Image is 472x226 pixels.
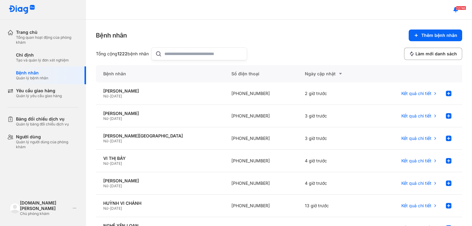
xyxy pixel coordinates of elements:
div: Người dùng [16,134,79,140]
div: [PERSON_NAME] [103,178,217,184]
span: - [108,206,110,211]
span: Thêm bệnh nhân [421,33,457,38]
div: 3 giờ trước [297,105,371,127]
div: [PHONE_NUMBER] [224,150,297,172]
span: Làm mới danh sách [415,51,457,57]
div: Chỉ định [16,52,69,58]
div: Bệnh nhân [96,31,127,40]
span: Kết quả chi tiết [401,180,431,186]
span: Nữ [103,184,108,188]
div: Bệnh nhân [96,65,224,82]
div: Quản lý bảng đối chiếu dịch vụ [16,122,69,127]
span: Nữ [103,116,108,121]
div: 3 giờ trước [297,127,371,150]
div: [PHONE_NUMBER] [224,82,297,105]
button: Thêm bệnh nhân [409,30,462,41]
span: Kết quả chi tiết [401,113,431,119]
div: HUỲNH VI CHÁNH [103,200,217,206]
div: VI THỊ BẢY [103,156,217,161]
div: Tạo và quản lý đơn xét nghiệm [16,58,69,63]
span: - [108,139,110,143]
span: Nữ [103,161,108,166]
span: [DATE] [110,116,122,121]
span: Nữ [103,206,108,211]
span: Kết quả chi tiết [401,91,431,96]
div: [PHONE_NUMBER] [224,172,297,195]
span: [DATE] [110,206,122,211]
div: Bảng đối chiếu dịch vụ [16,116,69,122]
div: [PHONE_NUMBER] [224,105,297,127]
div: [PHONE_NUMBER] [224,127,297,150]
div: [DOMAIN_NAME] [PERSON_NAME] [20,200,70,211]
div: Ngày cập nhật [305,70,363,77]
span: [DATE] [110,139,122,143]
div: Trang chủ [16,30,79,35]
span: 1222 [117,51,128,56]
div: 4 giờ trước [297,150,371,172]
div: 2 giờ trước [297,82,371,105]
div: Bệnh nhân [16,70,48,76]
button: Làm mới danh sách [404,48,462,60]
div: Số điện thoại [224,65,297,82]
span: Kết quả chi tiết [401,203,431,208]
span: Nữ [103,94,108,98]
div: Quản lý yêu cầu giao hàng [16,93,62,98]
div: [PERSON_NAME] [103,111,217,116]
img: logo [9,5,35,14]
span: [DATE] [110,161,122,166]
div: Chủ phòng khám [20,211,70,216]
div: Tổng cộng bệnh nhân [96,51,149,57]
span: [DATE] [110,184,122,188]
span: Kết quả chi tiết [401,136,431,141]
span: 12746 [456,6,466,10]
div: [PERSON_NAME] [103,88,217,94]
span: Kết quả chi tiết [401,158,431,164]
span: Nữ [103,139,108,143]
div: 4 giờ trước [297,172,371,195]
div: Yêu cầu giao hàng [16,88,62,93]
span: - [108,161,110,166]
img: logo [10,203,20,213]
div: 13 giờ trước [297,195,371,217]
div: Tổng quan hoạt động của phòng khám [16,35,79,45]
span: - [108,184,110,188]
div: [PHONE_NUMBER] [224,195,297,217]
div: Quản lý người dùng của phòng khám [16,140,79,149]
span: [DATE] [110,94,122,98]
span: - [108,94,110,98]
div: [PERSON_NAME][GEOGRAPHIC_DATA] [103,133,217,139]
div: Quản lý bệnh nhân [16,76,48,81]
span: - [108,116,110,121]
